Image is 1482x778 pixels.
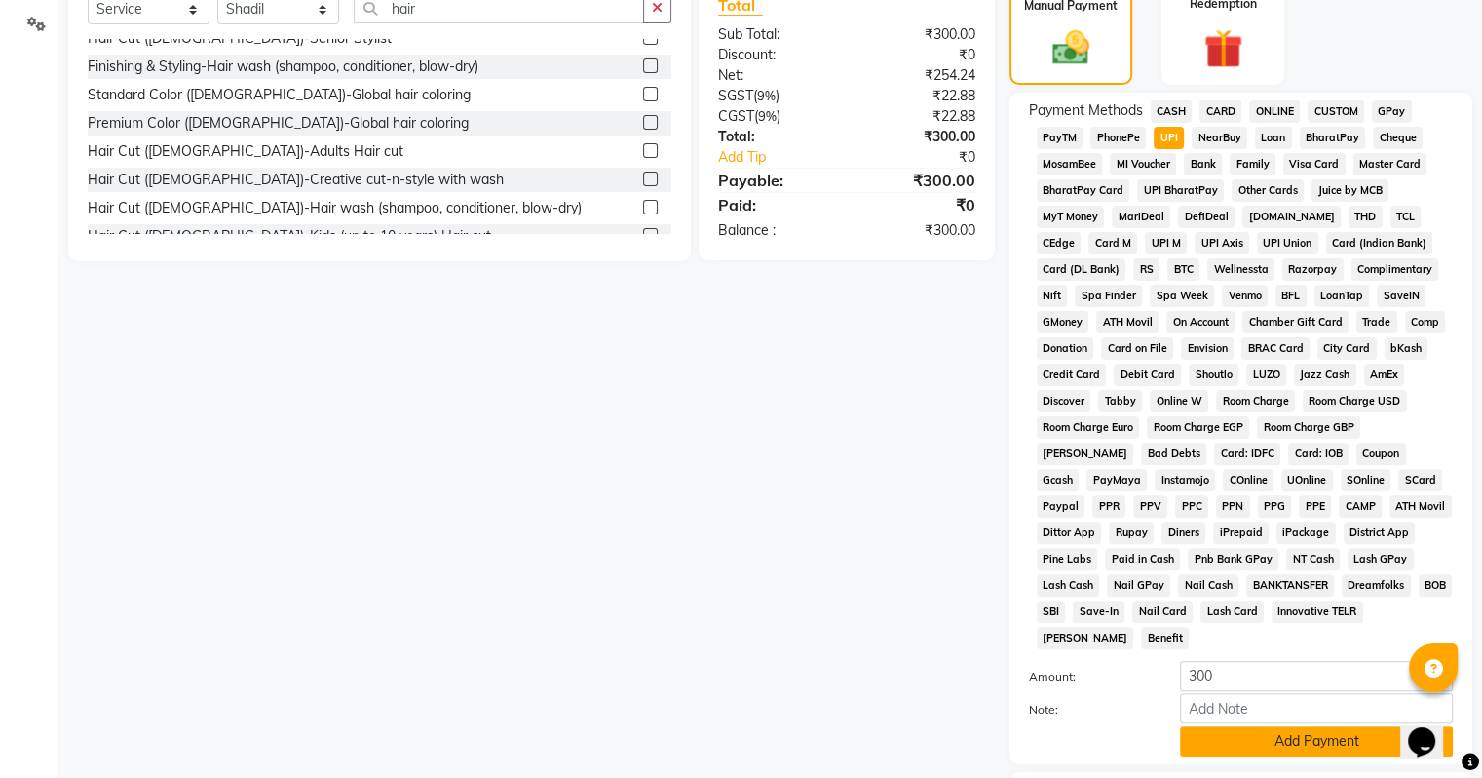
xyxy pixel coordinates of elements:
[1037,364,1107,386] span: Credit Card
[1037,285,1068,307] span: Nift
[1303,390,1407,412] span: Room Charge USD
[758,108,777,124] span: 9%
[1257,232,1318,254] span: UPI Union
[88,85,471,105] div: Standard Color ([DEMOGRAPHIC_DATA])-Global hair coloring
[1180,726,1453,757] button: Add Payment
[1088,232,1137,254] span: Card M
[847,106,990,127] div: ₹22.88
[703,65,847,86] div: Net:
[1141,627,1189,649] span: Benefit
[1286,548,1340,570] span: NT Cash
[1385,337,1428,360] span: bKash
[1107,574,1170,597] span: Nail GPay
[1114,364,1181,386] span: Debit Card
[1257,416,1360,439] span: Room Charge GBP
[1137,179,1224,202] span: UPI BharatPay
[1400,700,1463,759] iframe: chat widget
[1037,390,1091,412] span: Discover
[703,193,847,216] div: Paid:
[1109,522,1154,544] span: Rupay
[1294,364,1356,386] span: Jazz Cash
[1014,668,1165,685] label: Amount:
[1037,153,1103,175] span: MosamBee
[1258,495,1292,518] span: PPG
[1351,258,1439,281] span: Complimentary
[1390,206,1422,228] span: TCL
[1299,495,1331,518] span: PPE
[1213,522,1269,544] span: iPrepaid
[1014,701,1165,719] label: Note:
[1200,601,1264,623] span: Lash Card
[1356,311,1397,333] span: Trade
[718,87,753,104] span: SGST
[1199,100,1241,123] span: CARD
[1037,548,1098,570] span: Pine Labs
[1283,153,1346,175] span: Visa Card
[1232,179,1304,202] span: Other Cards
[1092,495,1125,518] span: PPR
[1181,337,1234,360] span: Envision
[1037,443,1134,465] span: [PERSON_NAME]
[1147,416,1249,439] span: Room Charge EGP
[1353,153,1427,175] span: Master Card
[1405,311,1446,333] span: Comp
[1419,574,1453,597] span: BOB
[1339,495,1382,518] span: CAMP
[88,57,478,77] div: Finishing & Styling-Hair wash (shampoo, conditioner, blow-dry)
[1364,364,1405,386] span: AmEx
[1041,26,1101,69] img: _cash.svg
[847,169,990,192] div: ₹300.00
[1241,337,1310,360] span: BRAC Card
[1161,522,1205,544] span: Diners
[1281,469,1333,491] span: UOnline
[1090,127,1146,149] span: PhonePe
[847,86,990,106] div: ₹22.88
[1098,390,1142,412] span: Tabby
[88,28,392,49] div: Hair Cut ([DEMOGRAPHIC_DATA])-Senior Stylist
[847,220,990,241] div: ₹300.00
[1344,522,1416,544] span: District App
[1112,206,1170,228] span: MariDeal
[718,107,754,125] span: CGST
[1242,206,1341,228] span: [DOMAIN_NAME]
[1249,100,1300,123] span: ONLINE
[1037,416,1140,439] span: Room Charge Euro
[1326,232,1433,254] span: Card (Indian Bank)
[847,24,990,45] div: ₹300.00
[1222,285,1268,307] span: Venmo
[1311,179,1388,202] span: Juice by MCB
[1356,443,1406,465] span: Coupon
[1275,285,1307,307] span: BFL
[1105,548,1180,570] span: Paid in Cash
[847,193,990,216] div: ₹0
[1029,100,1143,121] span: Payment Methods
[1195,232,1249,254] span: UPI Axis
[1300,127,1366,149] span: BharatPay
[1075,285,1142,307] span: Spa Finder
[1189,364,1238,386] span: Shoutlo
[757,88,776,103] span: 9%
[1180,661,1453,691] input: Amount
[88,226,491,247] div: Hair Cut ([DEMOGRAPHIC_DATA])-Kids (up to 10 years) Hair cut
[1255,127,1292,149] span: Loan
[1155,469,1215,491] span: Instamojo
[1132,601,1193,623] span: Nail Card
[703,106,847,127] div: ( )
[1192,127,1247,149] span: NearBuy
[1223,469,1273,491] span: COnline
[1207,258,1274,281] span: Wellnessta
[88,198,582,218] div: Hair Cut ([DEMOGRAPHIC_DATA])-Hair wash (shampoo, conditioner, blow-dry)
[703,86,847,106] div: ( )
[1188,548,1278,570] span: Pnb Bank GPay
[1037,627,1134,649] span: [PERSON_NAME]
[1037,311,1089,333] span: GMoney
[1086,469,1147,491] span: PayMaya
[1101,337,1173,360] span: Card on File
[703,45,847,65] div: Discount:
[88,113,469,134] div: Premium Color ([DEMOGRAPHIC_DATA])-Global hair coloring
[1288,443,1349,465] span: Card: IOB
[1216,495,1250,518] span: PPN
[1037,574,1100,597] span: Lash Cash
[1167,258,1199,281] span: BTC
[1145,232,1187,254] span: UPI M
